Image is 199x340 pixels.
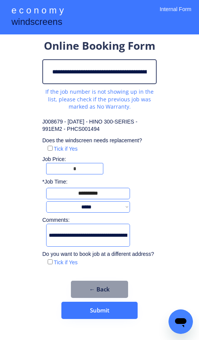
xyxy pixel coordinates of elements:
button: Submit [61,302,138,319]
div: Job Price: [42,156,164,163]
div: Internal Form [160,6,191,23]
iframe: Button to launch messaging window [169,309,193,334]
div: Online Booking Form [44,38,156,55]
div: J008679 - [DATE] - HINO 300-SERIES - 991EM2 - PHCS001494 [42,118,157,133]
div: e c o n o m y [11,4,64,18]
label: Tick if Yes [54,146,78,152]
div: *Job Time: [42,178,72,186]
div: Do you want to book job at a different address? [42,251,160,258]
label: Tick if Yes [54,259,78,265]
div: If the job number is not showing up in the list, please check if the previous job was marked as N... [42,88,157,111]
div: windscreens [11,15,62,30]
div: Comments: [42,216,72,224]
div: Does the windscreen needs replacement? [42,137,160,145]
button: ← Back [71,281,128,298]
